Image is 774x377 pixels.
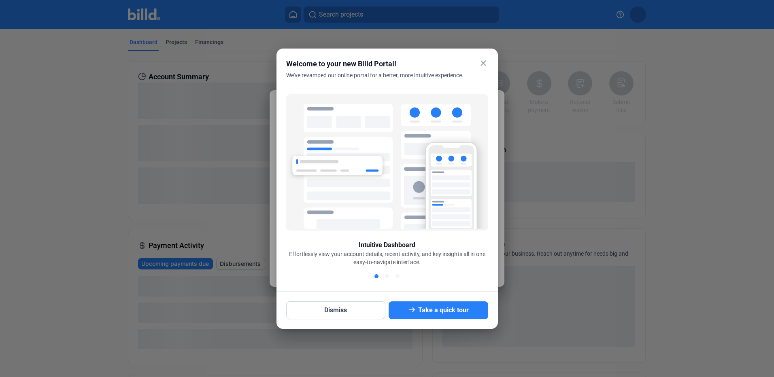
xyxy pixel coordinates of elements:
[286,71,468,89] div: We've revamped our online portal for a better, more intuitive experience.
[286,58,468,70] div: Welcome to your new Billd Portal!
[286,301,386,319] button: Dismiss
[389,301,488,319] button: Take a quick tour
[359,240,415,250] div: Intuitive Dashboard
[478,58,488,68] mat-icon: close
[286,250,488,266] div: Effortlessly view your account details, recent activity, and key insights all in one easy-to-navi...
